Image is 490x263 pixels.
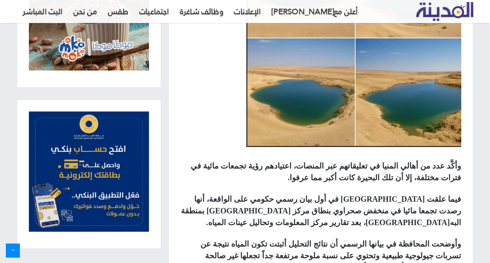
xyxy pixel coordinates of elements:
img: تلفزيون المدينة [416,2,473,21]
strong: فيما علقت [GEOGRAPHIC_DATA] في أول بيان رسمي حكومي على الواقعة، أنها رصدت تجمعا مائيا في منخفض صح... [181,194,461,226]
strong: وأكَّد عدد من أهالي المنيا في تعليقاتهم عبر المنصات، اعتيادهم رؤية تجمعات مائية في فترات مختلفة، ... [191,161,461,181]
